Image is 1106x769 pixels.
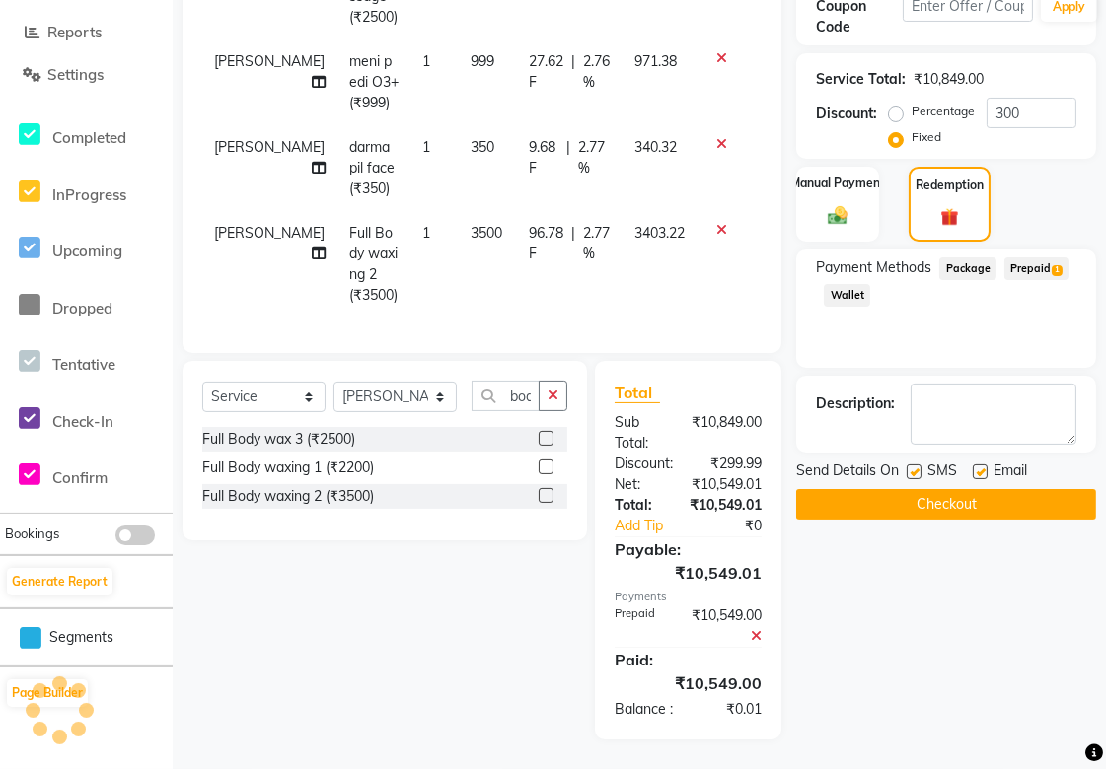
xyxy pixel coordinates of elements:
span: 9.68 F [529,137,558,178]
span: 27.62 F [529,51,563,93]
div: ₹299.99 [689,454,777,474]
div: Sub Total: [600,412,677,454]
div: Payable: [600,537,776,561]
a: Reports [5,22,168,44]
span: 340.32 [634,138,677,156]
button: Checkout [796,489,1096,520]
div: Full Body wax 3 (₹2500) [202,429,355,450]
span: Email [994,460,1027,485]
span: Send Details On [796,460,899,485]
div: ₹10,549.00 [677,605,776,647]
span: [PERSON_NAME] [214,138,325,156]
div: ₹10,549.01 [675,495,776,516]
span: | [571,51,575,93]
span: 1 [422,52,430,70]
span: 999 [471,52,494,70]
span: Reports [47,23,102,41]
span: Package [939,257,996,280]
div: ₹10,549.01 [677,474,776,495]
span: 2.76 % [583,51,611,93]
span: Prepaid [1004,257,1069,280]
div: Discount: [816,104,877,124]
div: Net: [600,474,677,495]
div: Prepaid [600,605,677,647]
div: ₹0.01 [689,699,777,720]
div: Payments [615,589,762,605]
span: [PERSON_NAME] [214,224,325,242]
span: darma pil face (₹350) [349,138,395,197]
img: _gift.svg [935,206,965,229]
label: Fixed [912,128,941,146]
button: Page Builder [7,679,88,707]
span: Dropped [52,299,112,317]
div: Service Total: [816,69,906,90]
span: Wallet [824,284,870,307]
div: ₹10,849.00 [677,412,776,454]
span: Full Body waxing 2 (₹3500) [349,224,398,304]
div: Full Body waxing 2 (₹3500) [202,486,374,507]
span: Payment Methods [816,257,931,278]
span: Tentative [52,355,115,374]
span: 1 [422,138,430,156]
div: Description: [816,393,895,414]
img: _cash.svg [822,204,854,227]
label: Percentage [912,103,975,120]
span: [PERSON_NAME] [214,52,325,70]
span: Confirm [52,468,108,487]
span: Upcoming [52,242,122,260]
div: ₹10,849.00 [914,69,984,90]
span: Bookings [5,525,59,541]
div: Full Body waxing 1 (₹2200) [202,457,374,478]
span: 2.77 % [583,223,611,264]
span: 96.78 F [529,223,563,264]
span: 971.38 [634,52,677,70]
a: Settings [5,64,168,87]
span: 3500 [471,224,502,242]
span: Settings [47,65,104,84]
div: Discount: [600,454,689,474]
div: Total: [600,495,675,516]
span: 3403.22 [634,224,685,242]
span: 2.77 % [578,137,611,178]
span: Segments [49,627,113,648]
input: Search or Scan [472,381,540,411]
div: Balance : [600,699,689,720]
div: Paid: [600,648,776,671]
span: | [566,137,570,178]
span: 1 [422,224,430,242]
span: Completed [52,128,126,147]
a: Add Tip [600,516,703,536]
span: 350 [471,138,494,156]
span: meni pedi O3+ (₹999) [349,52,399,111]
button: Generate Report [7,568,112,595]
div: ₹10,549.01 [600,561,776,585]
label: Redemption [916,176,984,194]
span: Total [615,383,660,403]
span: SMS [927,460,957,485]
span: | [571,223,575,264]
span: InProgress [52,185,126,204]
span: Check-In [52,412,113,431]
span: 1 [1052,265,1063,277]
label: Manual Payment [790,175,885,192]
div: ₹0 [703,516,777,536]
div: ₹10,549.00 [600,671,776,695]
